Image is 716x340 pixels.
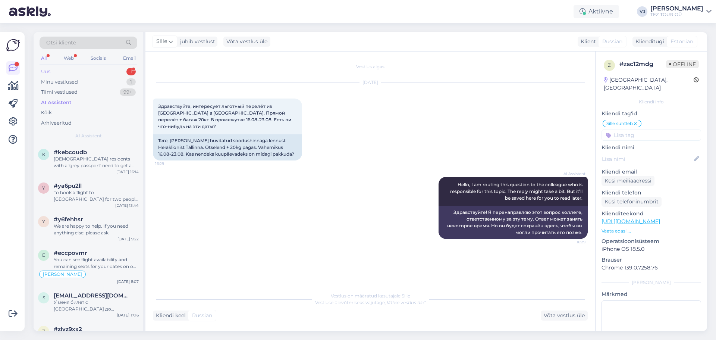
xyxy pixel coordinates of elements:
div: Tiimi vestlused [41,88,78,96]
span: z [42,328,45,334]
a: [URL][DOMAIN_NAME] [602,218,660,225]
span: e [42,252,45,258]
div: [DATE] 8:07 [117,279,139,284]
p: Operatsioonisüsteem [602,237,701,245]
span: #eccpovmr [54,250,87,256]
p: Märkmed [602,290,701,298]
span: Sille suhtleb [606,121,633,126]
span: Vestlus on määratud kasutajale Sille [331,293,410,299]
div: [DATE] 16:14 [116,169,139,175]
div: Web [62,53,75,63]
span: #ya6pu2ll [54,183,82,189]
span: smirnovveta@gmail.com [54,292,131,299]
div: Klienditugi [632,38,664,46]
div: Здравствуйте! Я перенаправляю этот вопрос коллеге, ответственному за эту тему. Ответ может занять... [439,206,588,239]
span: Offline [666,60,699,68]
div: Klient [578,38,596,46]
i: „Võtke vestlus üle” [385,300,426,305]
div: [GEOGRAPHIC_DATA], [GEOGRAPHIC_DATA] [604,76,694,92]
p: Kliendi telefon [602,189,701,197]
span: [PERSON_NAME] [43,272,82,277]
div: Minu vestlused [41,78,78,86]
div: [DATE] 9:22 [117,236,139,242]
span: Здравствуйте, интересует льготный перелёт из [GEOGRAPHIC_DATA] в [GEOGRAPHIC_DATA]. Прямой перелё... [158,103,292,129]
span: Russian [602,38,622,46]
div: TEZ TOUR OÜ [650,12,703,18]
span: #y6fehhsr [54,216,83,223]
div: [DATE] 17:16 [117,312,139,318]
span: 16:29 [155,161,183,166]
div: Võta vestlus üle [223,37,270,47]
div: All [40,53,48,63]
span: AI Assistent [75,132,102,139]
span: Russian [192,312,212,319]
p: Kliendi email [602,168,701,176]
div: Võta vestlus üle [541,311,588,321]
div: Kliendi keel [153,312,186,319]
div: You can see flight availability and remaining seats for your dates on our website: [URL][DOMAIN_N... [54,256,139,270]
span: Vestluse ülevõtmiseks vajutage [315,300,426,305]
p: Klienditeekond [602,210,701,218]
div: Email [122,53,137,63]
div: AI Assistent [41,99,72,106]
p: Kliendi tag'id [602,110,701,118]
div: Socials [89,53,107,63]
span: AI Assistent [558,171,585,177]
div: [PERSON_NAME] [602,279,701,286]
div: juhib vestlust [177,38,215,46]
div: 1 [126,78,136,86]
div: Uus [41,68,50,75]
input: Lisa tag [602,130,701,141]
div: 1 [126,68,136,75]
span: Otsi kliente [46,39,76,47]
div: Vestlus algas [153,63,588,70]
div: [DEMOGRAPHIC_DATA] residents with a 'grey passport' need to get a visa before traveling to [GEOGR... [54,156,139,169]
span: y [42,219,45,224]
span: s [43,295,45,300]
span: #kebcoudb [54,149,87,156]
div: Küsi meiliaadressi [602,176,654,186]
div: Tere, [PERSON_NAME] huvitatud soodushinnaga lennust Heraklionist Tallinna. Otselend + 20kg pagas.... [153,134,302,160]
div: Küsi telefoninumbrit [602,197,662,207]
div: VJ [637,6,647,17]
input: Lisa nimi [602,155,693,163]
span: #zlvz9xx2 [54,326,82,333]
span: k [42,152,45,157]
span: Sille [156,37,167,46]
span: y [42,185,45,191]
div: 99+ [120,88,136,96]
p: Kliendi nimi [602,144,701,152]
p: Brauser [602,256,701,264]
div: [DATE] [153,79,588,86]
p: Chrome 139.0.7258.76 [602,264,701,272]
span: 16:29 [558,239,585,245]
div: [PERSON_NAME] [650,6,703,12]
div: Kliendi info [602,99,701,105]
div: У меня билет с [GEOGRAPHIC_DATA] до [GEOGRAPHIC_DATA] на 20 августа,можно ли переписать билет на ... [54,299,139,312]
span: z [608,62,611,68]
div: Arhiveeritud [41,119,72,127]
div: To book a flight to [GEOGRAPHIC_DATA] for two people on [DATE]-[DATE], you can check flight avail... [54,189,139,203]
p: iPhone OS 18.5.0 [602,245,701,253]
div: [DATE] 13:44 [115,203,139,208]
img: Askly Logo [6,38,20,52]
div: Kõik [41,109,52,116]
span: Estonian [671,38,693,46]
div: Aktiivne [574,5,619,18]
div: We are happy to help. If you need anything else, please ask. [54,223,139,236]
a: [PERSON_NAME]TEZ TOUR OÜ [650,6,712,18]
span: Hello, I am routing this question to the colleague who is responsible for this topic. The reply m... [450,182,584,201]
p: Vaata edasi ... [602,228,701,234]
div: # zsc12mdg [619,60,666,69]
